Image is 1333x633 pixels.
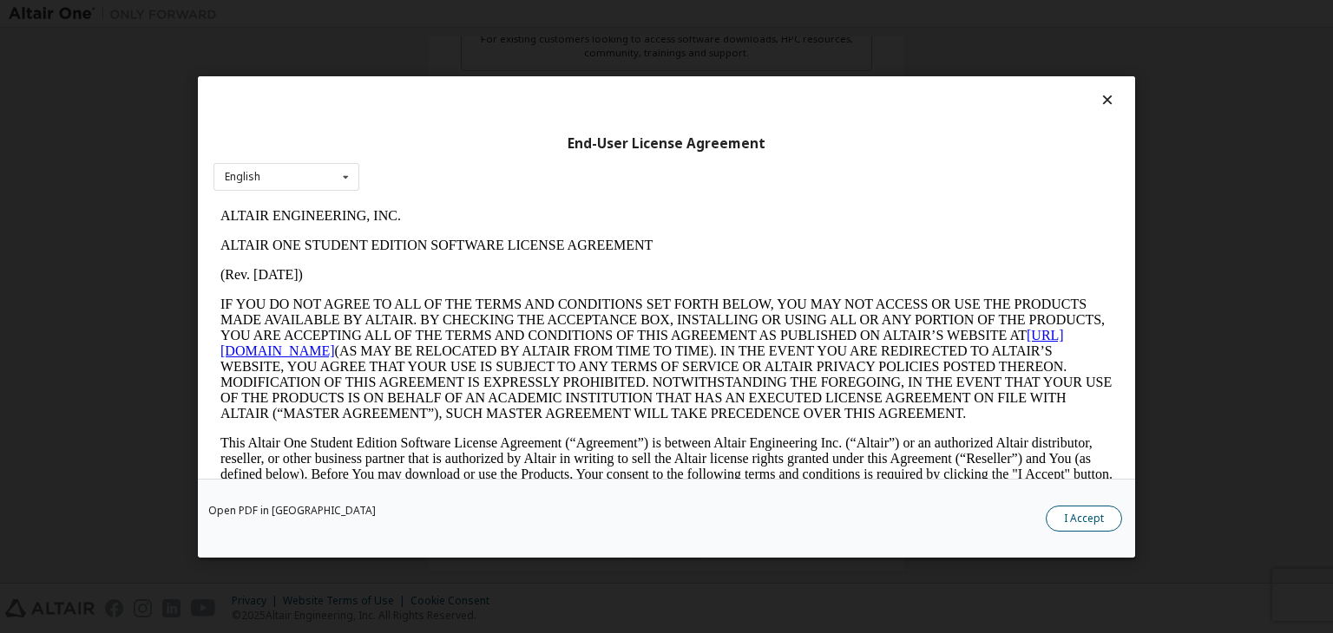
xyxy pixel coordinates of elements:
div: English [225,172,260,182]
button: I Accept [1046,506,1122,532]
p: This Altair One Student Edition Software License Agreement (“Agreement”) is between Altair Engine... [7,234,899,297]
p: (Rev. [DATE]) [7,66,899,82]
a: [URL][DOMAIN_NAME] [7,127,850,157]
a: Open PDF in [GEOGRAPHIC_DATA] [208,506,376,516]
div: End-User License Agreement [213,134,1120,152]
p: ALTAIR ENGINEERING, INC. [7,7,899,23]
p: ALTAIR ONE STUDENT EDITION SOFTWARE LICENSE AGREEMENT [7,36,899,52]
p: IF YOU DO NOT AGREE TO ALL OF THE TERMS AND CONDITIONS SET FORTH BELOW, YOU MAY NOT ACCESS OR USE... [7,95,899,220]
